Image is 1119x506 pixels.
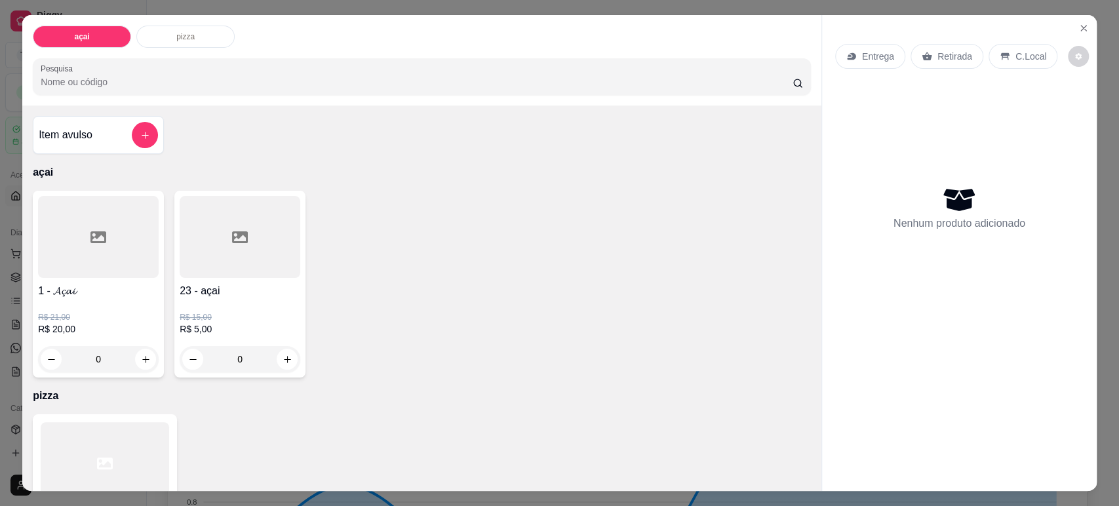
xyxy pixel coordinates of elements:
p: C.Local [1015,50,1046,63]
h4: Item avulso [39,127,92,143]
button: add-separate-item [132,122,158,148]
button: decrease-product-quantity [1068,46,1089,67]
button: Close [1073,18,1094,39]
p: Nenhum produto adicionado [893,216,1025,231]
p: R$ 21,00 [38,312,159,322]
p: Retirada [937,50,972,63]
p: R$ 5,00 [180,322,300,336]
p: açai [33,165,811,180]
p: pizza [33,388,811,404]
p: Entrega [862,50,894,63]
p: açai [74,31,89,42]
p: R$ 15,00 [180,312,300,322]
label: Pesquisa [41,63,77,74]
input: Pesquisa [41,75,793,88]
h4: 23 - açai [180,283,300,299]
h4: 1 - 𝓐𝓬̧𝓪𝓲 [38,283,159,299]
p: pizza [176,31,195,42]
p: R$ 20,00 [38,322,159,336]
